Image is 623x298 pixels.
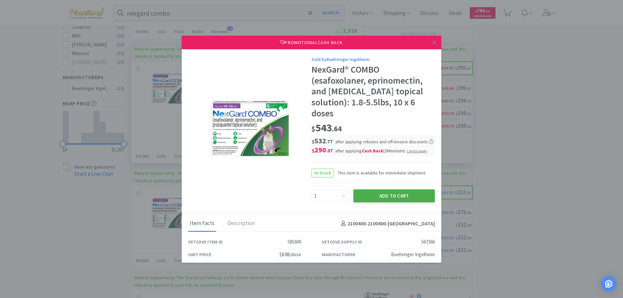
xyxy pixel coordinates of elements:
[407,149,427,153] span: Limits apply
[322,251,355,258] div: Manufacturer
[326,148,333,154] span: . 07
[287,238,301,246] div: 581600
[334,169,425,176] span: This item is available for immediate shipment
[188,251,211,258] div: Unit Price
[312,148,314,154] span: $
[312,136,333,145] span: 532
[362,148,383,154] i: Cash Back
[601,276,617,292] div: Open Intercom Messenger
[312,138,314,145] span: $
[188,216,216,232] div: Item Facts
[353,189,435,202] button: Add to Cart
[311,121,342,134] span: 543
[188,238,223,245] div: Vetcove Item ID
[383,148,405,154] span: ( 2 Minimum)
[322,238,362,245] div: Vetcove Supply ID
[335,148,428,154] span: after applying .
[226,216,256,232] div: Description
[279,251,301,258] div: $8.88/dose
[332,124,342,133] span: . 64
[312,145,333,154] span: 290
[201,90,299,168] img: 35d1421bb4a14a2d978d7d35889e29b2_567366.jpeg
[335,139,434,145] span: after applying rebates and off-invoice discounts
[407,148,428,154] div: .
[311,124,315,133] span: $
[391,251,435,258] div: Boehringer Ingelheim
[312,169,334,177] span: In Stock
[326,138,333,145] span: . 77
[311,56,435,63] div: Sold by Boehringer Ingelheim
[311,64,435,119] div: NexGard® COMBO (esafoxolaner, eprinomectin, and [MEDICAL_DATA] topical solution): 1.8-5.5lbs, 10 ...
[421,238,435,246] div: 567366
[338,220,435,228] h4: 2100400-2100400 - [GEOGRAPHIC_DATA]
[182,36,441,49] div: Promotional Cash Back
